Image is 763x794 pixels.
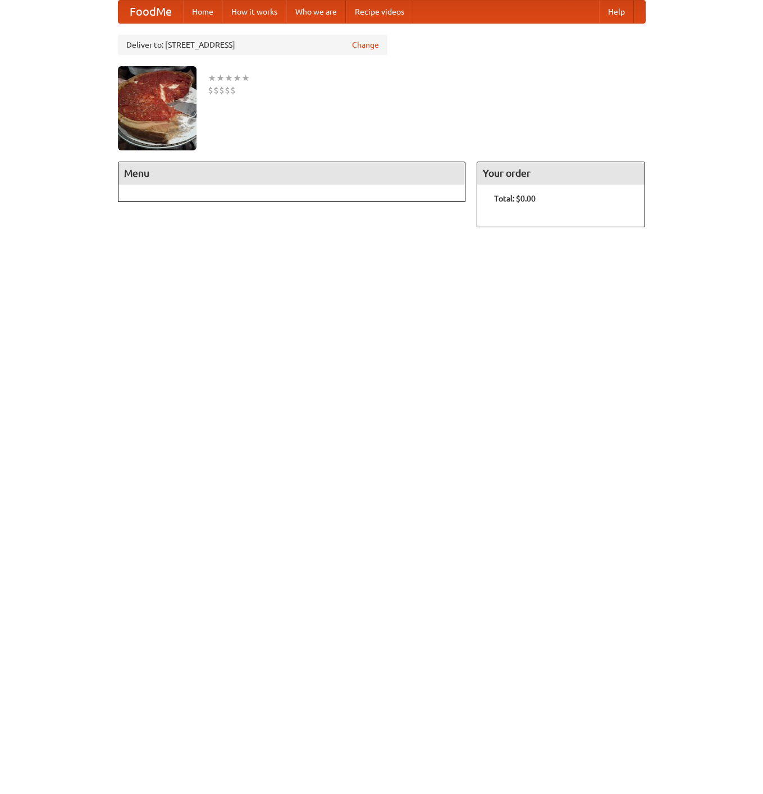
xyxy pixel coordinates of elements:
li: $ [213,84,219,97]
a: Change [352,39,379,51]
h4: Menu [118,162,465,185]
li: ★ [216,72,225,84]
a: Home [183,1,222,23]
a: How it works [222,1,286,23]
li: $ [208,84,213,97]
a: Recipe videos [346,1,413,23]
div: Deliver to: [STREET_ADDRESS] [118,35,387,55]
a: Help [599,1,634,23]
li: ★ [208,72,216,84]
h4: Your order [477,162,645,185]
li: $ [219,84,225,97]
b: Total: $0.00 [494,194,536,203]
li: ★ [233,72,241,84]
li: $ [225,84,230,97]
a: Who we are [286,1,346,23]
li: $ [230,84,236,97]
a: FoodMe [118,1,183,23]
img: angular.jpg [118,66,197,150]
li: ★ [241,72,250,84]
li: ★ [225,72,233,84]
